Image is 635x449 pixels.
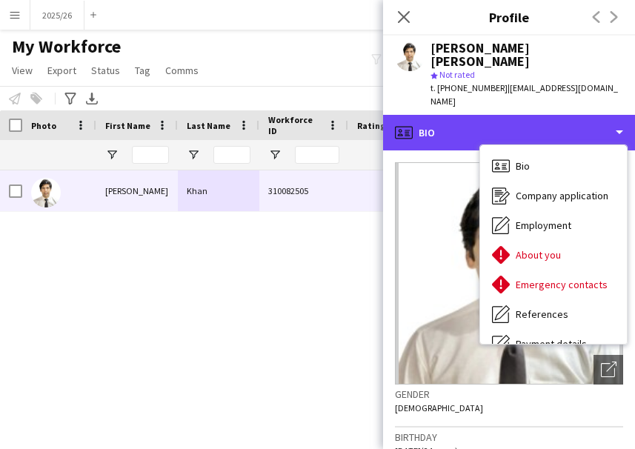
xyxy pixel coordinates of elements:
span: | [EMAIL_ADDRESS][DOMAIN_NAME] [430,82,618,107]
span: Emergency contacts [516,278,608,291]
span: Employment [516,219,571,232]
h3: Profile [383,7,635,27]
div: 310082505 [259,170,348,211]
div: Khan [178,170,259,211]
input: Workforce ID Filter Input [295,146,339,164]
span: Rating [357,120,385,131]
span: Not rated [439,69,475,80]
input: First Name Filter Input [132,146,169,164]
a: Status [85,61,126,80]
div: About you [480,240,627,270]
button: Open Filter Menu [105,148,119,162]
span: References [516,307,568,321]
div: Payment details [480,329,627,359]
app-action-btn: Advanced filters [61,90,79,107]
a: Comms [159,61,205,80]
span: Photo [31,120,56,131]
app-action-btn: Export XLSX [83,90,101,107]
input: Last Name Filter Input [213,146,250,164]
span: Status [91,64,120,77]
div: Bio [480,151,627,181]
span: View [12,64,33,77]
img: Abdul Rafay Khan [31,178,61,207]
a: Export [41,61,82,80]
a: View [6,61,39,80]
img: Crew avatar or photo [395,162,623,385]
div: Emergency contacts [480,270,627,299]
div: Company application [480,181,627,210]
span: t. [PHONE_NUMBER] [430,82,508,93]
span: [DEMOGRAPHIC_DATA] [395,402,483,413]
span: Bio [516,159,530,173]
div: [PERSON_NAME] [PERSON_NAME] [430,41,623,68]
h3: Birthday [395,430,623,444]
span: Comms [165,64,199,77]
h3: Gender [395,388,623,401]
span: Export [47,64,76,77]
button: Open Filter Menu [268,148,282,162]
span: Last Name [187,120,230,131]
div: Employment [480,210,627,240]
span: My Workforce [12,36,121,58]
span: First Name [105,120,150,131]
div: Open photos pop-in [594,355,623,385]
button: 2025/26 [30,1,84,30]
a: Tag [129,61,156,80]
span: Tag [135,64,150,77]
span: Payment details [516,337,587,350]
span: About you [516,248,561,262]
span: Company application [516,189,608,202]
span: Workforce ID [268,114,322,136]
div: [PERSON_NAME] [96,170,178,211]
div: References [480,299,627,329]
div: Bio [383,115,635,150]
button: Open Filter Menu [187,148,200,162]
